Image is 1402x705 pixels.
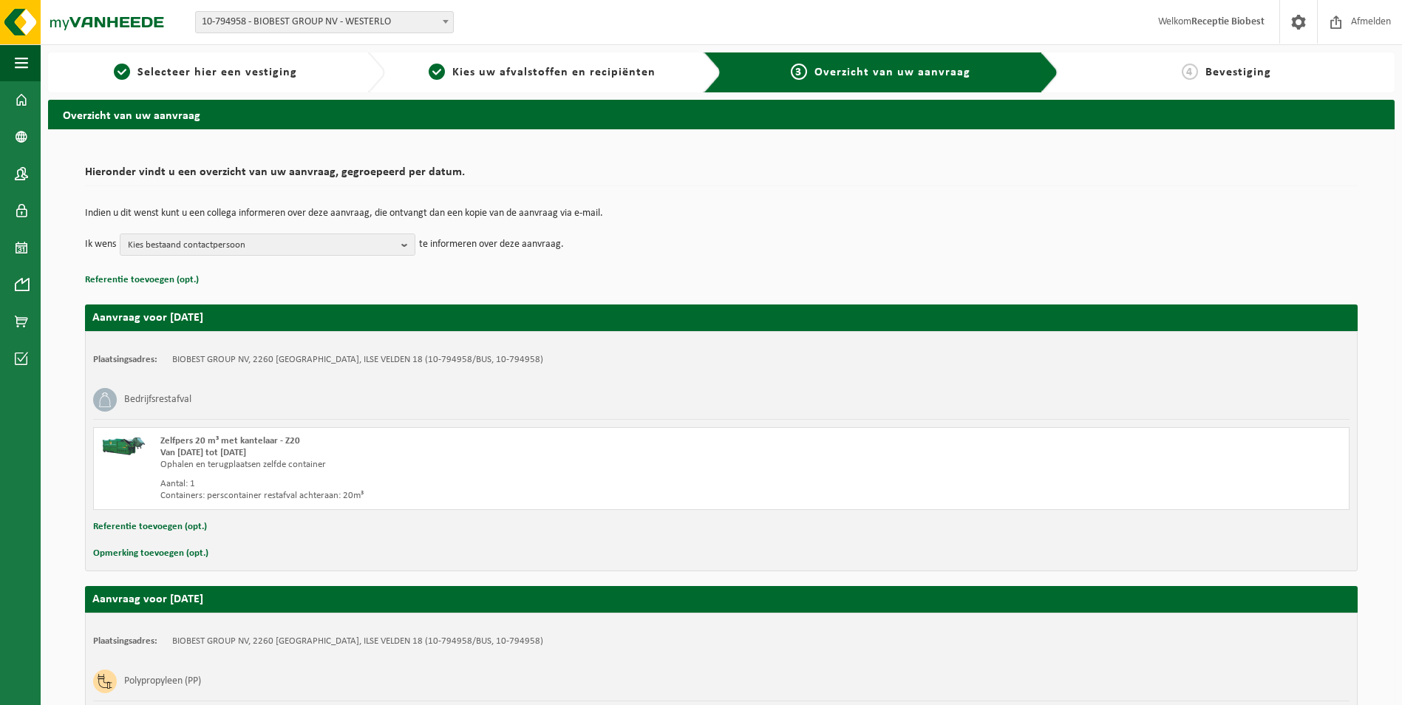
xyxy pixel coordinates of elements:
a: 1Selecteer hier een vestiging [55,64,355,81]
strong: Aanvraag voor [DATE] [92,312,203,324]
span: 10-794958 - BIOBEST GROUP NV - WESTERLO [196,12,453,33]
button: Kies bestaand contactpersoon [120,234,415,256]
p: te informeren over deze aanvraag. [419,234,564,256]
div: Containers: perscontainer restafval achteraan: 20m³ [160,490,780,502]
span: 3 [791,64,807,80]
p: Ik wens [85,234,116,256]
td: BIOBEST GROUP NV, 2260 [GEOGRAPHIC_DATA], ILSE VELDEN 18 (10-794958/BUS, 10-794958) [172,354,543,366]
span: Bevestiging [1205,67,1271,78]
strong: Receptie Biobest [1191,16,1265,27]
span: 1 [114,64,130,80]
strong: Aanvraag voor [DATE] [92,593,203,605]
span: 4 [1182,64,1198,80]
span: Selecteer hier een vestiging [137,67,297,78]
div: Ophalen en terugplaatsen zelfde container [160,459,780,471]
a: 2Kies uw afvalstoffen en recipiënten [392,64,693,81]
div: Aantal: 1 [160,478,780,490]
span: 2 [429,64,445,80]
p: Indien u dit wenst kunt u een collega informeren over deze aanvraag, die ontvangt dan een kopie v... [85,208,1358,219]
span: Zelfpers 20 m³ met kantelaar - Z20 [160,436,300,446]
strong: Plaatsingsadres: [93,636,157,646]
span: 10-794958 - BIOBEST GROUP NV - WESTERLO [195,11,454,33]
h3: Bedrijfsrestafval [124,388,191,412]
td: BIOBEST GROUP NV, 2260 [GEOGRAPHIC_DATA], ILSE VELDEN 18 (10-794958/BUS, 10-794958) [172,636,543,647]
h2: Overzicht van uw aanvraag [48,100,1395,129]
strong: Plaatsingsadres: [93,355,157,364]
h3: Polypropyleen (PP) [124,670,201,693]
img: HK-XZ-20-GN-01.png [101,435,146,457]
button: Referentie toevoegen (opt.) [93,517,207,537]
span: Overzicht van uw aanvraag [814,67,970,78]
span: Kies uw afvalstoffen en recipiënten [452,67,656,78]
button: Referentie toevoegen (opt.) [85,270,199,290]
button: Opmerking toevoegen (opt.) [93,544,208,563]
h2: Hieronder vindt u een overzicht van uw aanvraag, gegroepeerd per datum. [85,166,1358,186]
span: Kies bestaand contactpersoon [128,234,395,256]
strong: Van [DATE] tot [DATE] [160,448,246,457]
